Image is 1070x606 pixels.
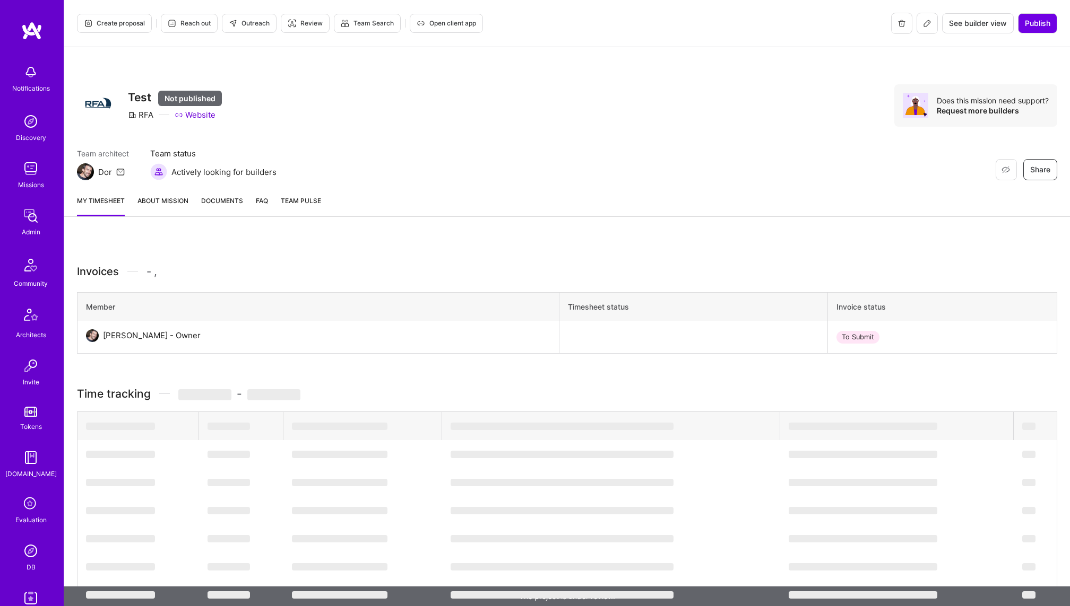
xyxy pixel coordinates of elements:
button: See builder view [942,13,1014,33]
button: Team Search [334,14,401,33]
img: Avatar [903,93,928,118]
span: ‌ [1022,479,1036,486]
img: bell [20,62,41,83]
span: ‌ [178,389,231,400]
span: ‌ [451,451,674,458]
button: Reach out [161,14,218,33]
button: Outreach [222,14,277,33]
span: ‌ [208,451,250,458]
span: ‌ [86,423,155,430]
span: ‌ [1022,423,1036,430]
span: Team status [150,148,277,159]
img: Community [18,252,44,278]
h3: Test [128,91,222,105]
span: Team architect [77,148,129,159]
span: ‌ [208,423,250,430]
i: icon Proposal [84,19,92,28]
span: ‌ [789,591,937,599]
div: Discovery [16,132,46,143]
div: The project is under review. [64,586,1070,606]
span: ‌ [451,423,674,430]
img: guide book [20,447,41,468]
span: ‌ [86,479,155,486]
span: ‌ [1022,507,1036,514]
span: - [178,387,300,400]
span: ‌ [292,535,387,542]
span: ‌ [86,507,155,514]
span: Share [1030,164,1050,175]
img: Company Logo [77,94,115,113]
button: Share [1023,159,1057,180]
span: ‌ [451,479,674,486]
i: icon CompanyGray [128,111,136,119]
img: Admin Search [20,540,41,561]
i: icon EyeClosed [1002,165,1010,174]
img: Team Architect [77,163,94,180]
img: Divider [127,264,138,279]
img: Invite [20,355,41,376]
span: ‌ [1022,591,1036,599]
span: Team Search [341,19,394,28]
span: ‌ [451,563,674,570]
div: Request more builders [937,106,1049,116]
span: ‌ [1022,451,1036,458]
div: RFA [128,109,153,120]
div: Admin [22,226,40,238]
div: Invite [23,376,39,388]
div: To Submit [836,331,879,344]
i: icon SelectionTeam [21,494,41,514]
span: ‌ [86,563,155,570]
th: Invoice status [828,293,1057,321]
span: ‌ [292,479,387,486]
a: My timesheet [77,195,125,216]
img: Architects [18,304,44,329]
div: DB [27,561,36,573]
span: ‌ [789,535,937,542]
th: Timesheet status [559,293,828,321]
span: ‌ [208,535,250,542]
span: ‌ [208,479,250,486]
span: ‌ [292,591,387,599]
span: ‌ [1022,535,1036,542]
span: ‌ [208,591,250,599]
div: Notifications [12,83,50,94]
span: ‌ [208,507,250,514]
div: Evaluation [15,514,47,525]
div: Dor [98,166,112,178]
span: Actively looking for builders [171,166,277,178]
span: ‌ [451,535,674,542]
span: ‌ [789,479,937,486]
img: logo [21,21,42,40]
span: ‌ [208,563,250,570]
span: Review [288,19,323,28]
span: ‌ [247,389,300,400]
div: Does this mission need support? [937,95,1049,106]
span: Publish [1025,18,1050,29]
span: ‌ [292,507,387,514]
span: Team Pulse [281,197,321,205]
span: Reach out [168,19,211,28]
span: ‌ [292,451,387,458]
div: Not published [158,91,222,106]
span: ‌ [86,451,155,458]
div: [DOMAIN_NAME] [5,468,57,479]
img: User Avatar [86,329,99,342]
img: tokens [24,407,37,417]
div: Architects [16,329,46,340]
a: Documents [201,195,243,216]
span: Open client app [417,19,476,28]
span: See builder view [949,18,1007,29]
a: Website [175,109,215,120]
img: Actively looking for builders [150,163,167,180]
a: FAQ [256,195,268,216]
span: Invoices [77,264,119,279]
button: Publish [1018,13,1057,33]
span: Documents [201,195,243,206]
span: Outreach [229,19,270,28]
h3: Time tracking [77,387,1057,400]
span: ‌ [292,423,387,430]
i: icon Mail [116,168,125,176]
div: Tokens [20,421,42,432]
span: Create proposal [84,19,145,28]
th: Member [77,293,559,321]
